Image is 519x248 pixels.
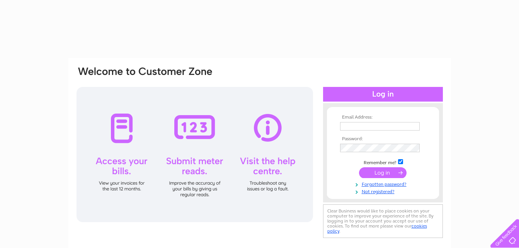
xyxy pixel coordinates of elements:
[338,115,428,120] th: Email Address:
[327,223,427,234] a: cookies policy
[338,136,428,142] th: Password:
[340,187,428,195] a: Not registered?
[340,180,428,187] a: Forgotten password?
[359,167,407,178] input: Submit
[323,204,443,238] div: Clear Business would like to place cookies on your computer to improve your experience of the sit...
[338,158,428,166] td: Remember me?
